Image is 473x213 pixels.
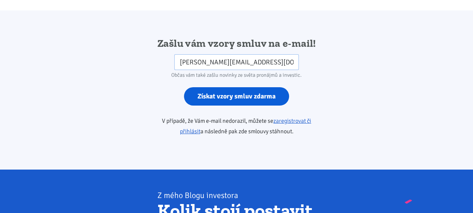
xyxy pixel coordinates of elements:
h2: Zašlu vám vzory smluv na e-mail! [141,37,332,50]
input: Zadejte váš e-mail [174,54,299,70]
p: V případě, že Vám e-mail nedorazil, můžete se a následně pak zde smlouvy stáhnout. [141,116,332,137]
input: Získat vzory smluv zdarma [184,87,289,106]
div: Občas vám také zašlu novinky ze světa pronájmů a investic. [141,70,332,80]
div: Z mého Blogu investora [157,190,383,201]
